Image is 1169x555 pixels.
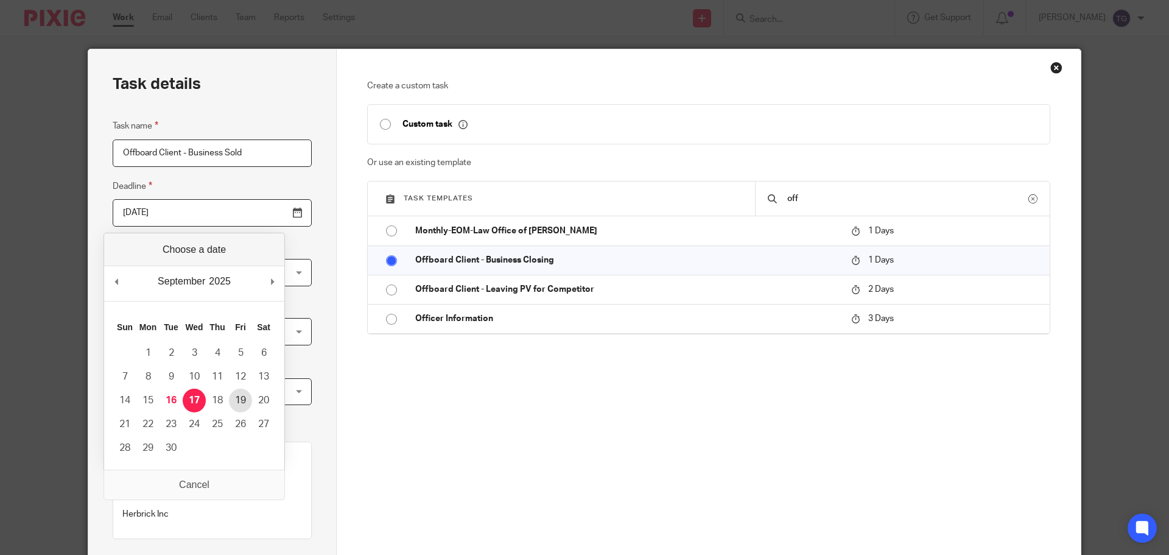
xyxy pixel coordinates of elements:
[229,365,252,389] button: 12
[113,199,312,227] input: Use the arrow keys to pick a date
[122,508,302,520] p: Herbrick Inc
[160,341,183,365] button: 2
[122,467,302,479] p: Offboard Client - Business Closing
[252,365,275,389] button: 13
[229,389,252,412] button: 19
[206,365,229,389] button: 11
[185,322,203,332] abbr: Wednesday
[136,341,160,365] button: 1
[868,314,894,323] span: 3 Days
[110,272,122,291] button: Previous Month
[235,322,246,332] abbr: Friday
[164,322,178,332] abbr: Tuesday
[206,389,229,412] button: 18
[252,412,275,436] button: 27
[207,272,233,291] div: 2025
[1050,62,1062,74] div: Close this dialog window
[183,341,206,365] button: 3
[113,365,136,389] button: 7
[402,119,468,130] p: Custom task
[367,157,1051,169] p: Or use an existing template
[206,341,229,365] button: 4
[160,389,183,412] button: 16
[160,365,183,389] button: 9
[183,389,206,412] button: 17
[113,140,312,167] input: Task name
[868,285,894,294] span: 2 Days
[136,365,160,389] button: 8
[136,436,160,460] button: 29
[122,492,302,502] p: Client
[786,192,1028,205] input: Search...
[113,74,201,94] h2: Task details
[415,225,839,237] p: Monthly-EOM-Law Office of [PERSON_NAME]
[113,389,136,412] button: 14
[113,119,158,133] label: Task name
[136,389,160,412] button: 15
[266,272,278,291] button: Next Month
[113,436,136,460] button: 28
[136,412,160,436] button: 22
[415,254,839,266] p: Offboard Client - Business Closing
[257,322,270,332] abbr: Saturday
[415,283,839,295] p: Offboard Client - Leaving PV for Competitor
[206,412,229,436] button: 25
[252,341,275,365] button: 6
[367,80,1051,92] p: Create a custom task
[156,272,207,291] div: September
[139,322,156,332] abbr: Monday
[183,365,206,389] button: 10
[113,412,136,436] button: 21
[160,436,183,460] button: 30
[209,322,225,332] abbr: Thursday
[415,313,839,325] p: Officer Information
[868,256,894,264] span: 1 Days
[160,412,183,436] button: 23
[404,195,473,202] span: Task templates
[229,341,252,365] button: 5
[868,227,894,235] span: 1 Days
[183,412,206,436] button: 24
[252,389,275,412] button: 20
[229,412,252,436] button: 26
[113,179,152,193] label: Deadline
[117,322,133,332] abbr: Sunday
